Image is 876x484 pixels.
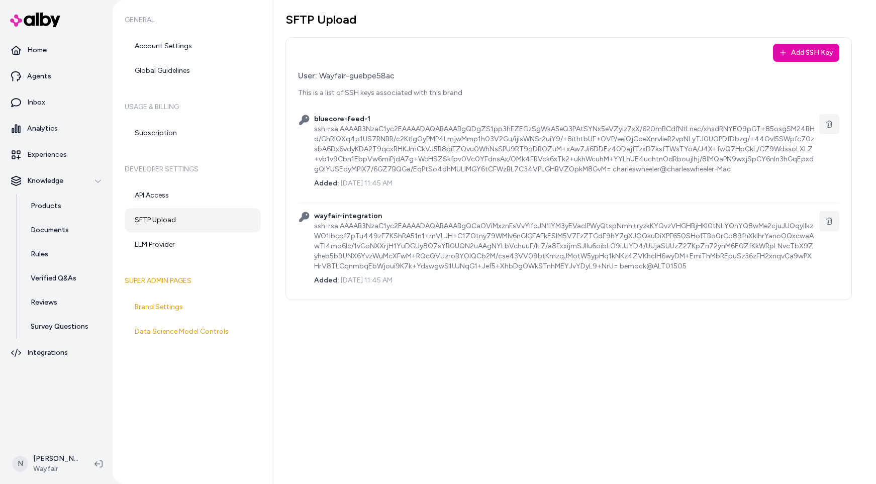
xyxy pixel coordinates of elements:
[4,38,109,62] a: Home
[314,276,339,284] span: Added:
[314,179,339,187] span: Added:
[27,45,47,55] p: Home
[314,114,815,124] h3: bluecore-feed-1
[125,267,261,295] h6: Super Admin Pages
[31,322,88,332] p: Survey Questions
[4,143,109,167] a: Experiences
[4,117,109,141] a: Analytics
[21,242,109,266] a: Rules
[125,233,261,257] a: LLM Provider
[314,271,815,285] div: [DATE] 11:45 AM
[33,464,78,474] span: Wayfair
[298,71,317,80] span: User:
[4,169,109,193] button: Knowledge
[125,295,261,319] a: Brand Settings
[27,348,68,358] p: Integrations
[773,44,839,62] button: Add SSH Key
[285,12,852,27] h1: SFTP Upload
[298,70,839,82] div: Wayfair-guebpe58ac
[21,218,109,242] a: Documents
[314,221,815,271] div: ssh-rsa AAAAB3NzaC1yc2EAAAADAQABAAABgQCaOViMxznFsVvYifoJN1IYM3yEVaclPWyQtspNmh+ryzkKYQvzVHGHBjHKl...
[10,13,60,27] img: alby Logo
[314,174,815,188] div: [DATE] 11:45 AM
[125,208,261,232] a: SFTP Upload
[31,249,48,259] p: Rules
[125,34,261,58] a: Account Settings
[4,90,109,115] a: Inbox
[125,93,261,121] h6: Usage & Billing
[314,211,815,221] h3: wayfair-integration
[21,291,109,315] a: Reviews
[21,315,109,339] a: Survey Questions
[27,71,51,81] p: Agents
[27,98,45,108] p: Inbox
[27,124,58,134] p: Analytics
[12,456,28,472] span: N
[31,225,69,235] p: Documents
[33,454,78,464] p: [PERSON_NAME]
[4,64,109,88] a: Agents
[27,150,67,160] p: Experiences
[125,155,261,183] h6: Developer Settings
[31,201,61,211] p: Products
[298,88,839,98] p: This is a list of SSH keys associated with this brand
[125,121,261,145] a: Subscription
[31,273,76,283] p: Verified Q&As
[21,266,109,291] a: Verified Q&As
[6,448,86,480] button: N[PERSON_NAME]Wayfair
[125,6,261,34] h6: General
[314,124,815,174] div: ssh-rsa AAAAB3NzaC1yc2EAAAADAQABAAABgQDgZS1pp3hFZEGzSgWkA5eQ3PAtSYNx5eVZyiz7xX/620mBCdfNtLnec/xhs...
[27,176,63,186] p: Knowledge
[21,194,109,218] a: Products
[125,59,261,83] a: Global Guidelines
[125,183,261,208] a: API Access
[4,341,109,365] a: Integrations
[31,298,57,308] p: Reviews
[125,320,261,344] a: Data Science Model Controls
